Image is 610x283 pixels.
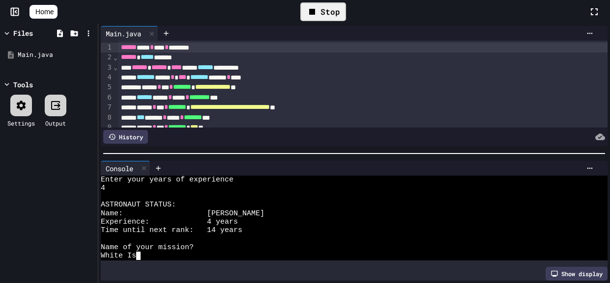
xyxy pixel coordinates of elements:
span: Name: [PERSON_NAME] [101,209,264,218]
div: 7 [101,103,113,112]
div: 5 [101,82,113,92]
div: 8 [101,113,113,123]
div: Main.java [18,50,94,60]
span: Home [35,7,54,17]
div: 4 [101,73,113,82]
div: History [103,130,148,144]
div: 2 [101,52,113,62]
div: Stop [300,2,346,21]
span: Fold line [113,63,118,71]
span: Fold line [113,53,118,61]
span: Enter your years of experience [101,176,233,184]
div: Settings [7,119,35,128]
span: Name of your mission? [101,243,194,252]
span: Experience: 4 years [101,218,238,226]
div: Tools [13,79,33,90]
a: Home [29,5,58,19]
div: 3 [101,63,113,73]
div: 1 [101,43,113,52]
div: Console [101,163,138,174]
div: 9 [101,123,113,132]
span: 4 [101,184,105,192]
div: Main.java [101,28,146,39]
div: Show display [546,267,608,281]
span: Time until next rank: 14 years [101,226,242,234]
div: Files [13,28,33,38]
div: Console [101,161,150,176]
div: 6 [101,93,113,103]
div: Main.java [101,26,158,41]
div: Output [45,119,66,128]
span: ASTRONAUT STATUS: [101,201,176,209]
span: White Is [101,252,136,260]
